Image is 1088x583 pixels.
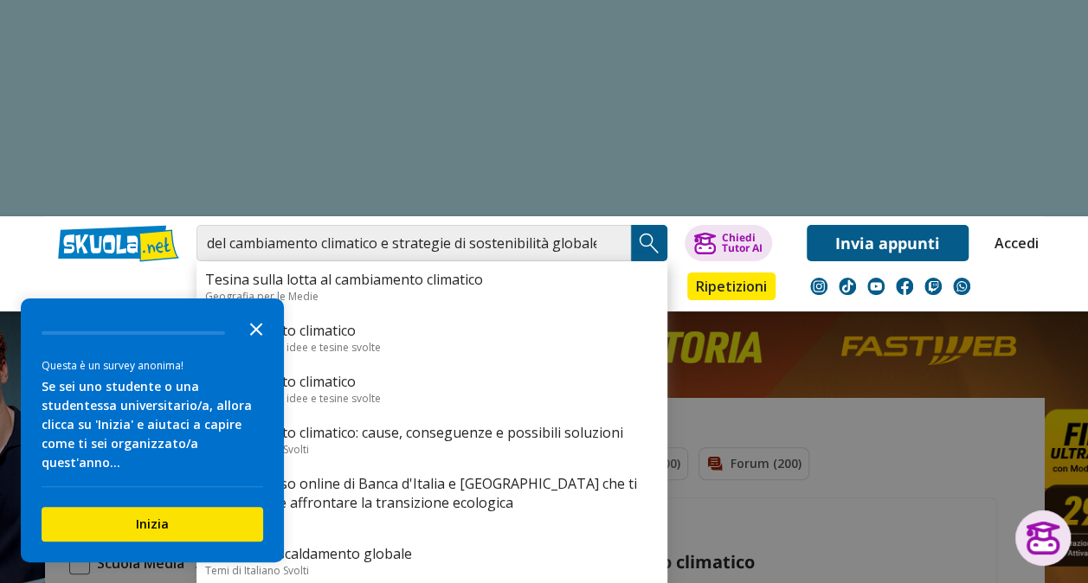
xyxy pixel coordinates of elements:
[636,230,662,256] img: Cerca appunti, riassunti o versioni
[953,278,970,295] img: WhatsApp
[205,474,659,512] a: Scopri il corso online di Banca d'Italia e [GEOGRAPHIC_DATA] che ti spiega come affrontare la tra...
[205,423,659,442] a: Cambiamento climatico: cause, conseguenze e possibili soluzioni
[196,225,631,261] input: Cerca appunti, riassunti o versioni
[896,278,913,295] img: facebook
[924,278,942,295] img: twitch
[995,225,1031,261] a: Accedi
[205,340,659,355] div: Tesina maturità: idee e tesine svolte
[631,225,667,261] button: Search Button
[687,272,776,300] a: Ripetizioni
[21,298,284,562] div: Survey
[239,311,274,345] button: Close the survey
[42,357,263,374] div: Questa è un survey anonima!
[42,377,263,472] div: Se sei uno studente o una studentessa universitario/a, allora clicca su 'Inizia' e aiutaci a capi...
[807,225,969,261] a: Invia appunti
[205,512,659,527] div: News Università
[839,278,856,295] img: tiktok
[205,563,659,578] div: Temi di Italiano Svolti
[205,442,659,457] div: Temi di Italiano Svolti
[205,321,659,340] a: Cambiamento climatico
[205,289,659,304] div: Geografia per le Medie
[810,278,827,295] img: instagram
[192,272,270,304] a: Appunti
[205,270,659,289] a: Tesina sulla lotta al cambiamento climatico
[205,372,659,391] a: Cambiamento climatico
[205,391,659,406] div: Tesina maturità: idee e tesine svolte
[42,507,263,541] button: Inizia
[205,544,659,563] a: Tema sul riscaldamento globale
[867,278,885,295] img: youtube
[721,233,762,253] div: Chiedi Tutor AI
[685,225,772,261] button: ChiediTutor AI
